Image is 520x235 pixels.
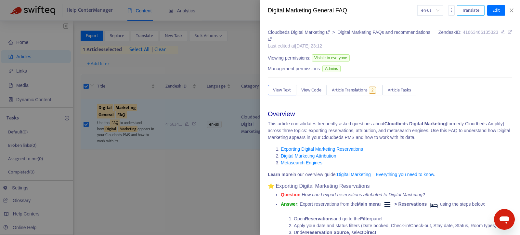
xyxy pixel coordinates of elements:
img: Main menu icon.png [381,198,394,211]
a: Digital Marketing FAQs and recommendations [268,30,430,42]
span: Management permissions: [268,65,321,72]
h4: ⭐ Exporting Digital Marketing Reservations [268,183,512,189]
em: How can I export reservations attributed to Digital Marketing? [302,192,425,197]
img: Reservations.png [428,200,440,209]
div: Digital Marketing General FAQ [268,6,417,15]
strong: Learn more [268,172,292,177]
span: en-us [421,6,439,15]
iframe: Button to launch messaging window [494,209,515,230]
span: Visible to everyone [312,54,350,62]
span: Translate [462,7,479,14]
div: > [268,29,431,43]
span: Article Tasks [388,87,411,94]
span: Admins [322,65,341,72]
a: Digital Marketing – Everything you need to know [337,172,434,177]
div: Last edited at [DATE] 23:12 [268,43,431,49]
strong: Reservation Source [306,230,349,235]
span: View Text [273,87,291,94]
span: more [449,8,454,12]
button: more [448,5,455,16]
li: Open and go to the panel. [294,215,512,222]
a: Digital Marketing Attribution [281,153,336,159]
span: 2 [369,87,376,94]
button: View Text [268,85,296,95]
div: Zendesk ID: [438,29,512,49]
strong: Main menu > Reservations [357,201,427,207]
span: Edit [492,7,500,14]
span: Overview [268,110,295,117]
a: Exporting Digital Marketing Reservations [281,146,363,152]
button: View Code [296,85,327,95]
span: 41663466135323 [463,30,498,35]
li: : [281,191,512,198]
strong: Cloudbeds Digital Marketing [384,121,446,126]
li: Apply your date and status filters (Date booked, Check-in/Check-out, Stay date, Status, Room types). [294,222,512,229]
p: This article consolidates frequently asked questions about (formerly Cloudbeds Amplify) across th... [268,120,512,141]
p: in our overview guide: . [268,171,512,178]
span: Article Translations [332,87,368,94]
a: Metasearch Engines [281,160,322,165]
p: : Export reservations from the using the steps below: [281,198,512,211]
strong: Direct [363,230,376,235]
a: Cloudbeds Digital Marketing [268,30,331,35]
button: Translate [457,5,485,16]
span: View Code [301,87,321,94]
button: Close [507,7,516,14]
strong: Filter [360,216,371,221]
button: Article Translations2 [327,85,383,95]
button: Edit [487,5,505,16]
span: close [509,8,514,13]
span: Viewing permissions: [268,55,310,62]
strong: Answer [281,201,297,207]
strong: Reservations [305,216,333,221]
strong: Question [281,192,301,197]
button: Article Tasks [383,85,416,95]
